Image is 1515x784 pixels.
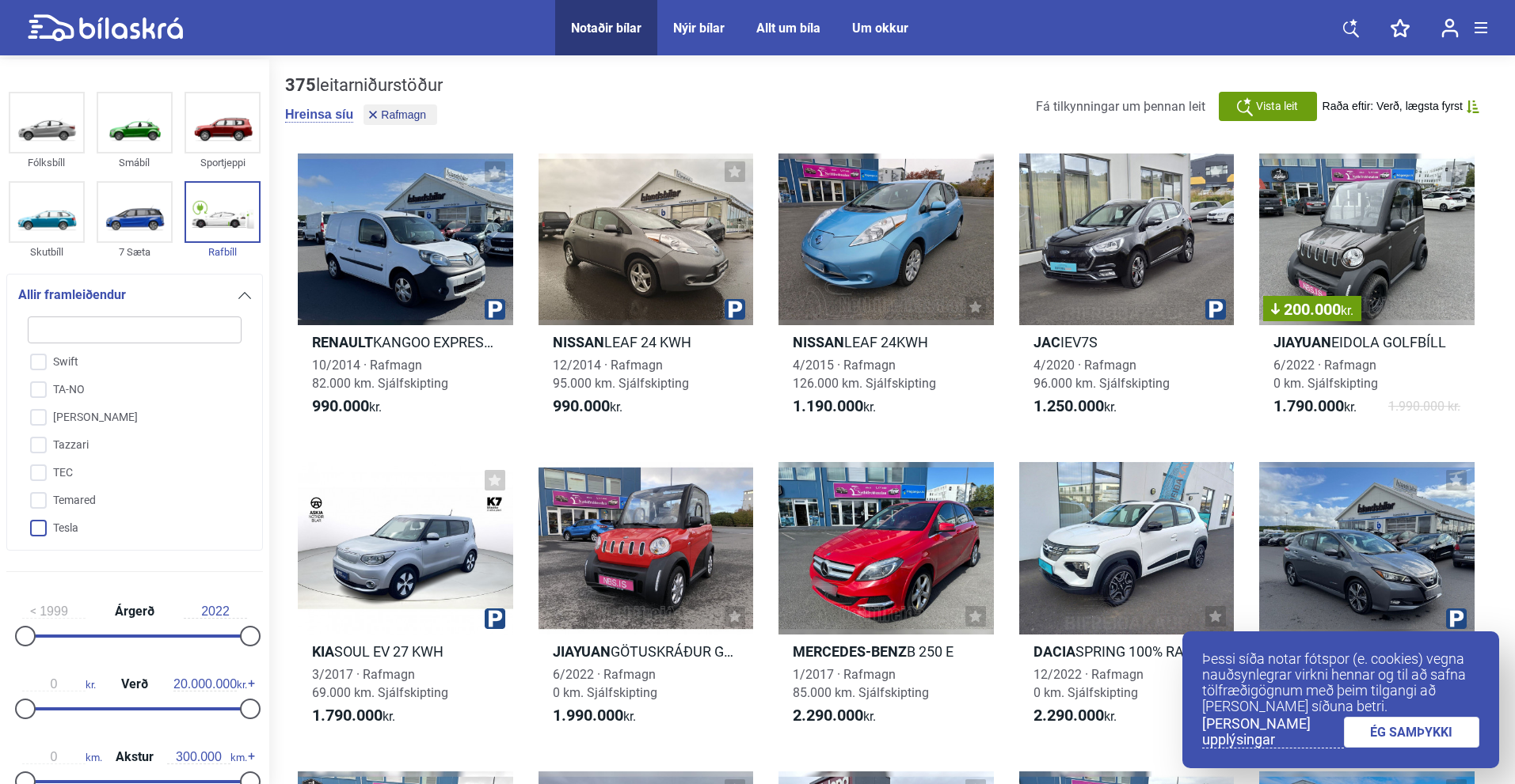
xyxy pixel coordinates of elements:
b: Dacia [1033,643,1075,660]
div: Rafbíll [185,243,261,261]
div: Sportjeppi [185,153,261,172]
a: NissanLEAF 24 KWH12/2014 · Rafmagn95.000 km. Sjálfskipting990.000kr. [539,153,754,430]
span: Verð [117,678,152,691]
span: 4/2015 · Rafmagn 126.000 km. Sjálfskipting [793,358,936,391]
b: 1.790.000 [312,706,383,725]
b: Nissan [793,334,844,350]
button: Hreinsa síu [285,107,353,123]
h2: LEAF 24 KWH [539,333,754,351]
button: Rafmagn [364,104,437,125]
span: kr. [173,677,247,691]
button: Raða eftir: Verð, lægsta fyrst [1323,100,1479,113]
span: kr. [312,706,395,725]
a: Nýir bílar [673,21,725,36]
b: Nissan [553,334,604,350]
span: 12/2022 · Rafmagn 0 km. Sjálfskipting [1033,667,1144,700]
a: 200.000kr.JIAYUANEIDOLA GOLFBÍLL6/2022 · Rafmagn0 km. Sjálfskipting1.790.000kr.1.990.000 kr. [1259,153,1475,430]
b: 990.000 [553,396,610,415]
a: NissanLEAF 24KWH4/2015 · Rafmagn126.000 km. Sjálfskipting1.190.000kr. [778,153,994,430]
span: kr. [1033,706,1117,725]
span: kr. [1033,397,1117,416]
img: parking.png [485,608,505,629]
span: kr. [553,706,636,725]
span: kr. [793,706,876,725]
span: Fá tilkynningar um þennan leit [1036,99,1205,114]
span: 3/2017 · Rafmagn 69.000 km. Sjálfskipting [312,667,448,700]
b: 990.000 [312,396,369,415]
h2: EIDOLA GOLFBÍLL [1259,333,1475,351]
a: NissanLEAF TEKNA 40KWH5/2019 · Rafmagn77.000 km. Sjálfskipting2.490.000kr. [1259,462,1475,739]
span: kr. [22,677,96,691]
span: kr. [312,397,382,416]
b: Renault [312,334,373,350]
span: kr. [1273,397,1357,416]
b: 1.790.000 [1273,396,1344,415]
span: 4/2020 · Rafmagn 96.000 km. Sjálfskipting [1033,358,1170,391]
b: Kia [312,643,334,660]
a: Um okkur [852,21,908,36]
b: JIAYUAN [553,643,611,660]
b: 375 [285,75,316,95]
span: 200.000 [1271,301,1353,317]
h2: KANGOO EXPRESS ZE [298,333,513,351]
a: KiaSOUL EV 27 KWH3/2017 · Rafmagn69.000 km. Sjálfskipting1.790.000kr. [298,462,513,739]
span: Raða eftir: Verð, lægsta fyrst [1323,100,1463,113]
span: Árgerð [111,605,158,618]
div: Skutbíll [9,243,85,261]
b: JIAYUAN [1273,334,1331,350]
span: kr. [553,397,622,416]
h2: IEV7S [1019,333,1235,351]
h2: SOUL EV 27 KWH [298,642,513,661]
a: Mercedes-BenzB 250 E1/2017 · Rafmagn85.000 km. Sjálfskipting2.290.000kr. [778,462,994,739]
a: JacIEV7S4/2020 · Rafmagn96.000 km. Sjálfskipting1.250.000kr. [1019,153,1235,430]
img: user-login.svg [1441,18,1459,38]
a: [PERSON_NAME] upplýsingar [1202,716,1344,748]
span: 1/2017 · Rafmagn 85.000 km. Sjálfskipting [793,667,929,700]
img: parking.png [1205,299,1226,320]
span: Allir framleiðendur [18,284,126,306]
span: 6/2022 · Rafmagn 0 km. Sjálfskipting [553,667,657,700]
b: Mercedes-Benz [793,643,907,660]
a: Notaðir bílar [571,21,641,36]
b: 1.250.000 [1033,396,1104,415]
b: Jac [1033,334,1060,350]
p: Þessi síða notar fótspor (e. cookies) vegna nauðsynlegrar virkni hennar og til að safna tölfræðig... [1202,651,1479,714]
span: kr. [1341,303,1353,318]
span: Rafmagn [381,109,426,120]
img: parking.png [1446,608,1467,629]
span: Akstur [112,751,158,763]
div: Fólksbíll [9,153,85,172]
h2: SPRING 100% RAFMAGN 230 KM DRÆGNI [1019,642,1235,661]
b: 2.290.000 [793,706,863,725]
span: 6/2022 · Rafmagn 0 km. Sjálfskipting [1273,358,1378,391]
span: 12/2014 · Rafmagn 95.000 km. Sjálfskipting [553,358,689,391]
div: Smábíl [97,153,173,172]
span: 1.990.000 kr. [1388,397,1460,416]
span: km. [167,750,247,764]
img: parking.png [485,299,505,320]
a: RenaultKANGOO EXPRESS ZE10/2014 · Rafmagn82.000 km. Sjálfskipting990.000kr. [298,153,513,430]
span: 10/2014 · Rafmagn 82.000 km. Sjálfskipting [312,358,448,391]
a: ÉG SAMÞYKKI [1344,717,1480,748]
h2: B 250 E [778,642,994,661]
b: 1.990.000 [553,706,623,725]
span: Vista leit [1256,98,1298,115]
img: parking.png [725,299,745,320]
a: DaciaSPRING 100% RAFMAGN 230 KM DRÆGNI12/2022 · Rafmagn0 km. Sjálfskipting2.290.000kr. [1019,462,1235,739]
a: Allt um bíla [756,21,820,36]
span: kr. [793,397,876,416]
b: 1.190.000 [793,396,863,415]
div: leitarniðurstöður [285,75,443,96]
h2: GÖTUSKRÁÐUR GOLFBÍLL EIDOLA LZ EV [539,642,754,661]
h2: LEAF 24KWH [778,333,994,351]
b: 2.290.000 [1033,706,1104,725]
div: 7 Sæta [97,243,173,261]
a: JIAYUANGÖTUSKRÁÐUR GOLFBÍLL EIDOLA LZ EV6/2022 · Rafmagn0 km. Sjálfskipting1.990.000kr. [539,462,754,739]
span: km. [22,750,102,764]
